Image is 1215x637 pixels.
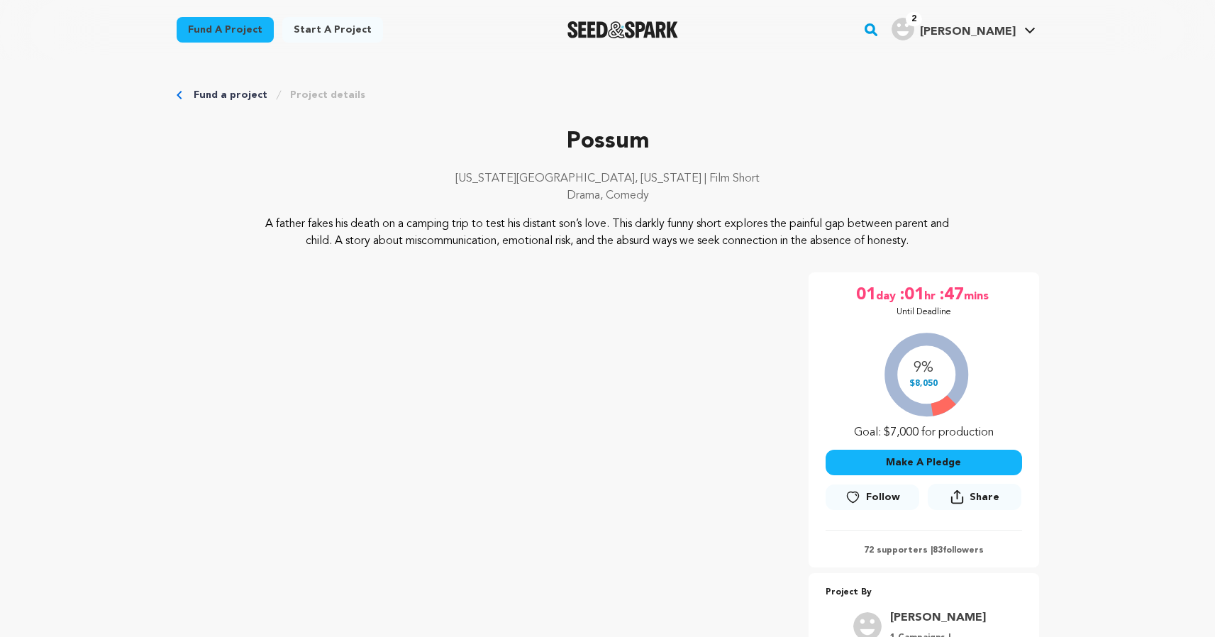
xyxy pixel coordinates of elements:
[567,21,679,38] a: Seed&Spark Homepage
[889,15,1038,45] span: Aidan M.'s Profile
[876,284,899,306] span: day
[897,306,951,318] p: Until Deadline
[866,490,900,504] span: Follow
[920,26,1016,38] span: [PERSON_NAME]
[567,21,679,38] img: Seed&Spark Logo Dark Mode
[177,17,274,43] a: Fund a project
[928,484,1021,516] span: Share
[826,545,1022,556] p: 72 supporters | followers
[177,170,1039,187] p: [US_STATE][GEOGRAPHIC_DATA], [US_STATE] | Film Short
[899,284,924,306] span: :01
[826,450,1022,475] button: Make A Pledge
[194,88,267,102] a: Fund a project
[964,284,992,306] span: mins
[933,546,943,555] span: 83
[177,125,1039,159] p: Possum
[892,18,914,40] img: user.png
[826,484,919,510] button: Follow
[906,12,922,26] span: 2
[892,18,1016,40] div: Aidan M.'s Profile
[890,609,986,626] a: Goto Aidan Macaluso profile
[262,216,953,250] p: A father fakes his death on a camping trip to test his distant son’s love. This darkly funny shor...
[928,484,1021,510] button: Share
[177,88,1039,102] div: Breadcrumb
[826,585,1022,601] p: Project By
[924,284,938,306] span: hr
[282,17,383,43] a: Start a project
[938,284,964,306] span: :47
[889,15,1038,40] a: Aidan M.'s Profile
[970,490,999,504] span: Share
[177,187,1039,204] p: Drama, Comedy
[290,88,365,102] a: Project details
[856,284,876,306] span: 01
